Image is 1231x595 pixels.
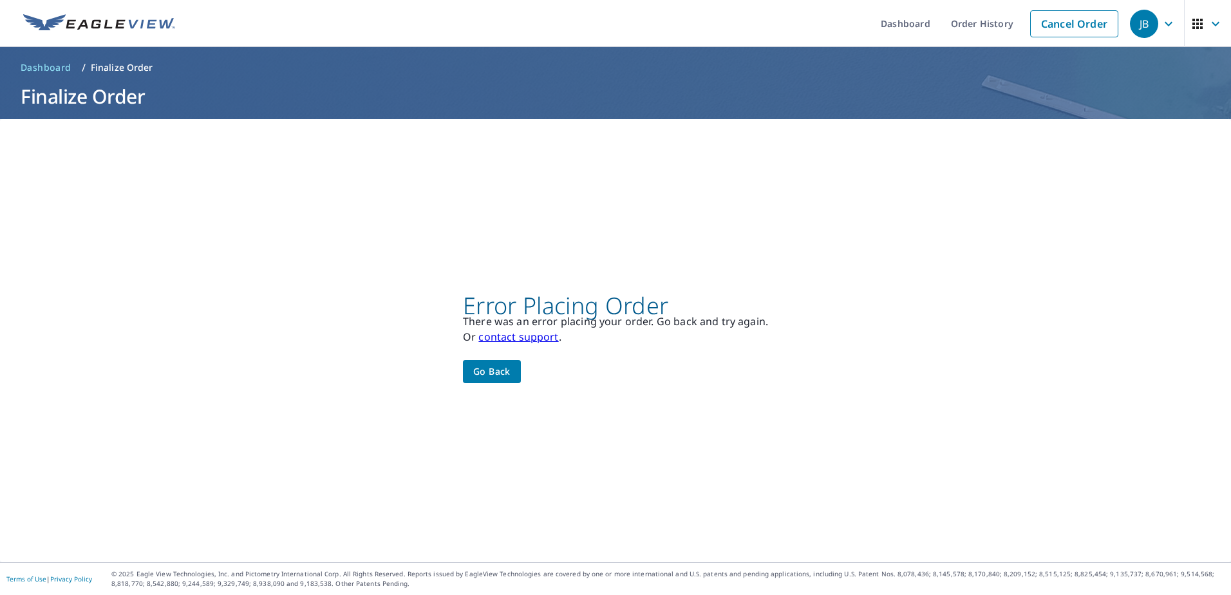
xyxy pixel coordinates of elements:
span: Go back [473,364,511,380]
a: Dashboard [15,57,77,78]
a: Cancel Order [1030,10,1118,37]
li: / [82,60,86,75]
div: JB [1130,10,1158,38]
img: EV Logo [23,14,175,33]
p: Finalize Order [91,61,153,74]
a: Privacy Policy [50,574,92,583]
p: Or . [463,329,768,345]
h1: Finalize Order [15,83,1216,109]
p: Error Placing Order [463,298,768,314]
nav: breadcrumb [15,57,1216,78]
button: Go back [463,360,521,384]
a: Terms of Use [6,574,46,583]
p: © 2025 Eagle View Technologies, Inc. and Pictometry International Corp. All Rights Reserved. Repo... [111,569,1225,589]
span: Dashboard [21,61,71,74]
p: | [6,575,92,583]
p: There was an error placing your order. Go back and try again. [463,314,768,329]
a: contact support [478,330,558,344]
